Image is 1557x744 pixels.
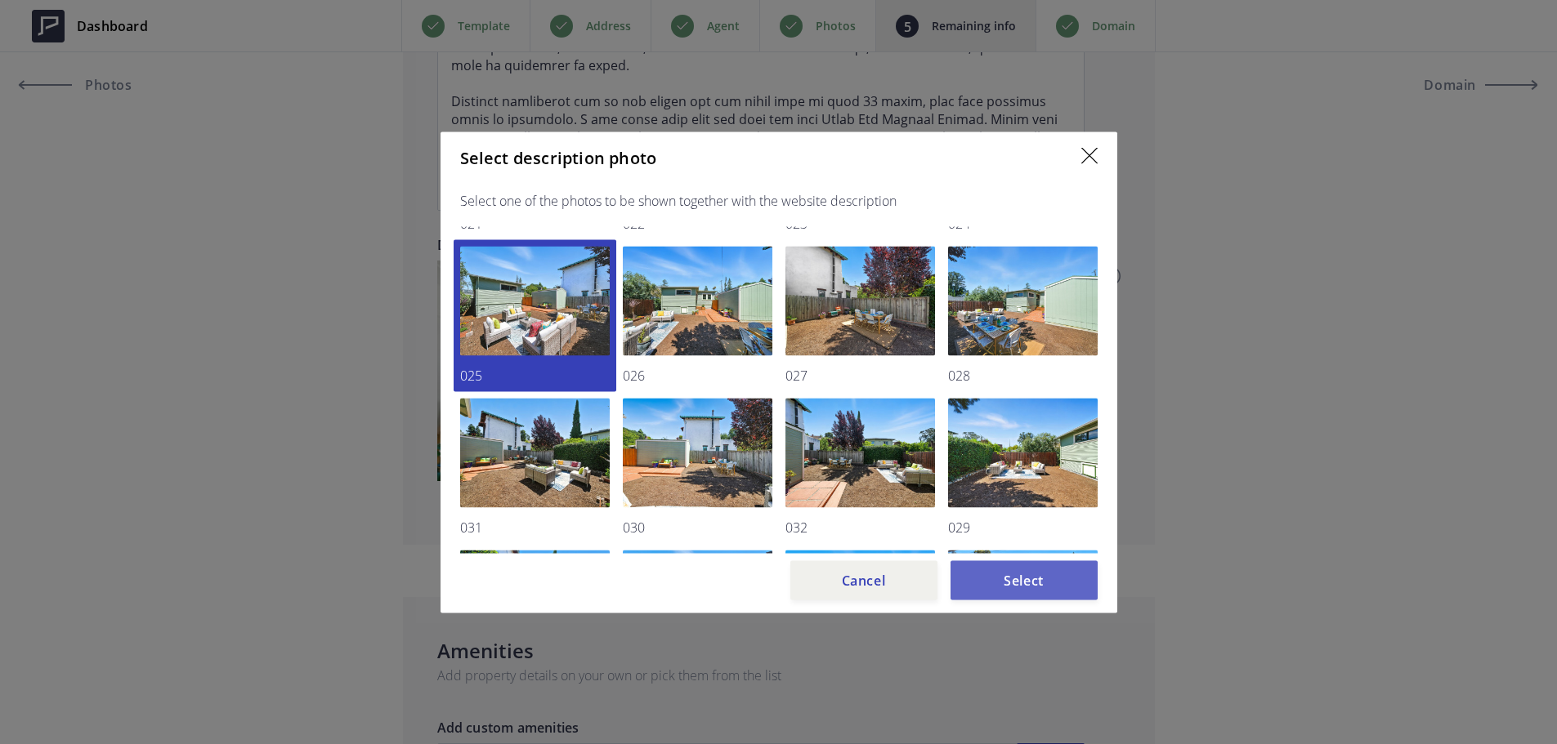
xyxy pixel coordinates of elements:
[460,190,1098,210] p: Select one of the photos to be shown together with the website description
[948,517,1098,537] p: 029
[460,148,657,167] h5: Select description photo
[623,517,772,537] p: 030
[951,560,1098,599] button: Select
[623,365,772,385] p: 026
[948,365,1098,385] p: 028
[460,517,610,537] p: 031
[790,560,937,599] button: Cancel
[785,365,935,385] p: 027
[1475,662,1537,724] iframe: Drift Widget Chat Controller
[785,517,935,537] p: 032
[1081,148,1098,164] img: close
[460,365,610,385] p: 025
